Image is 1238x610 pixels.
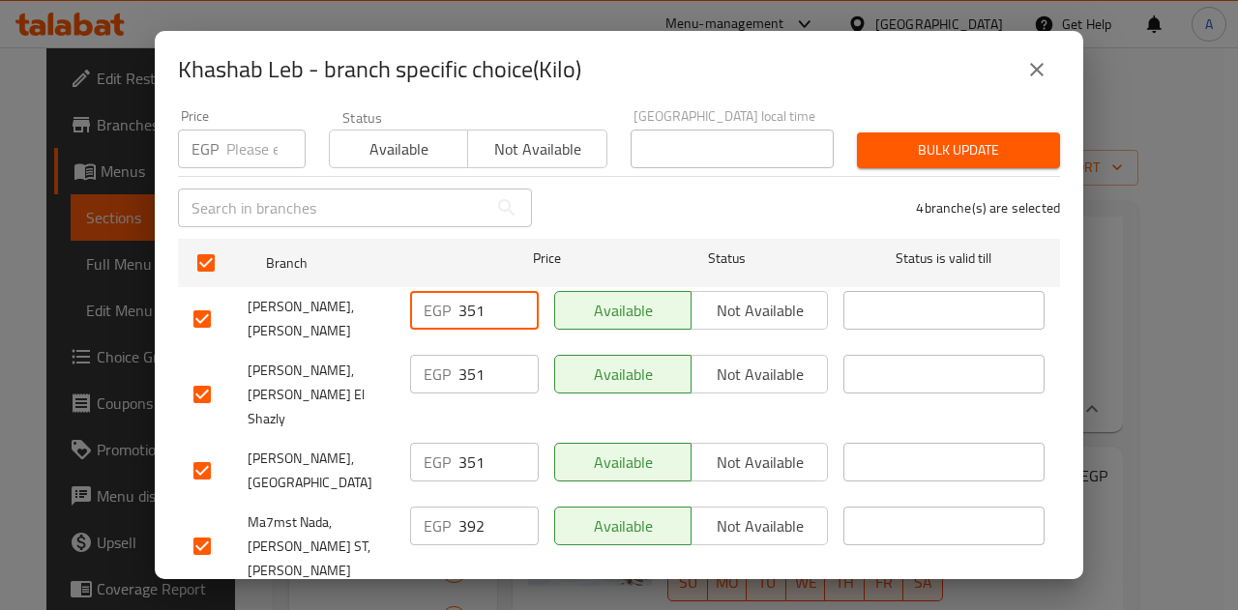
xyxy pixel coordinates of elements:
button: Not available [691,291,828,330]
h2: Khashab Leb - branch specific choice(Kilo) [178,54,581,85]
span: Price [483,247,611,271]
input: Please enter price [458,291,539,330]
span: Available [563,361,684,389]
p: 4 branche(s) are selected [916,198,1060,218]
span: Available [338,135,460,163]
button: Available [554,291,692,330]
p: EGP [424,363,451,386]
button: Available [554,443,692,481]
span: Not available [699,449,820,477]
span: Status [627,247,828,271]
span: Not available [699,361,820,389]
button: Available [554,355,692,393]
input: Please enter price [458,355,539,393]
span: Status is valid till [843,247,1045,271]
input: Please enter price [458,443,539,481]
button: Not available [467,130,606,168]
span: Not available [699,297,820,325]
p: EGP [192,137,219,160]
button: close [1014,46,1060,93]
p: EGP [424,514,451,537]
span: [PERSON_NAME], [PERSON_NAME] [248,295,395,343]
span: Available [563,449,684,477]
span: Ma7mst Nada, [PERSON_NAME] ST,[PERSON_NAME] [248,510,395,583]
span: Branch [266,251,467,276]
input: Please enter price [458,507,539,545]
span: Not available [699,512,820,540]
input: Please enter price [226,130,306,168]
button: Not available [691,507,828,545]
button: Available [329,130,468,168]
span: Not available [476,135,599,163]
button: Available [554,507,692,545]
span: Bulk update [872,138,1045,162]
button: Not available [691,443,828,481]
button: Bulk update [857,132,1060,168]
p: EGP [424,299,451,322]
span: [PERSON_NAME], [PERSON_NAME] El Shazly [248,359,395,431]
p: EGP [424,450,451,474]
button: Not available [691,355,828,393]
span: [PERSON_NAME], [GEOGRAPHIC_DATA] [248,447,395,495]
input: Search in branches [178,189,487,227]
span: Available [563,512,684,540]
span: Available [563,297,684,325]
